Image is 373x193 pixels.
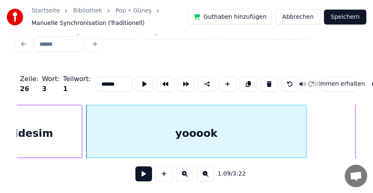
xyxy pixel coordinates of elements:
div: Teilwort : [63,74,91,94]
span: 26 [20,85,29,93]
div: Wort : [42,74,60,94]
img: youka [7,9,23,25]
div: Zeile : [20,74,39,94]
span: 3 [42,85,47,93]
button: Guthaben hinzufügen [188,10,272,25]
button: Speichern [324,10,366,25]
a: Startseite [32,7,60,15]
a: Chat öffnen [345,165,367,187]
span: Manuelle Synchronisation (Traditionell) [32,19,145,27]
button: Toggle [321,77,356,92]
span: 1:09 [218,170,231,178]
nav: breadcrumb [32,7,188,27]
div: / [218,170,238,178]
span: 1 [63,85,68,93]
button: Abbrechen [275,10,321,25]
a: Pop • Güneş [115,7,152,15]
a: Bibliothek [73,7,102,15]
span: 3:22 [233,170,245,178]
